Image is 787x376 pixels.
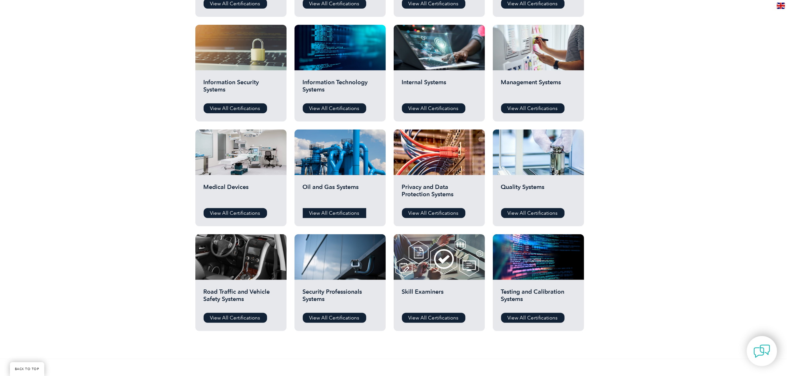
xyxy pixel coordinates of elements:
[303,313,366,323] a: View All Certifications
[303,79,377,98] h2: Information Technology Systems
[402,313,465,323] a: View All Certifications
[204,208,267,218] a: View All Certifications
[754,343,770,359] img: contact-chat.png
[303,288,377,308] h2: Security Professionals Systems
[303,103,366,113] a: View All Certifications
[501,208,565,218] a: View All Certifications
[204,103,267,113] a: View All Certifications
[303,183,377,203] h2: Oil and Gas Systems
[10,362,44,376] a: BACK TO TOP
[402,183,477,203] h2: Privacy and Data Protection Systems
[204,183,278,203] h2: Medical Devices
[303,208,366,218] a: View All Certifications
[402,103,465,113] a: View All Certifications
[204,288,278,308] h2: Road Traffic and Vehicle Safety Systems
[402,288,477,308] h2: Skill Examiners
[777,3,785,9] img: en
[501,183,576,203] h2: Quality Systems
[501,103,565,113] a: View All Certifications
[501,79,576,98] h2: Management Systems
[501,288,576,308] h2: Testing and Calibration Systems
[204,79,278,98] h2: Information Security Systems
[204,313,267,323] a: View All Certifications
[402,79,477,98] h2: Internal Systems
[501,313,565,323] a: View All Certifications
[402,208,465,218] a: View All Certifications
